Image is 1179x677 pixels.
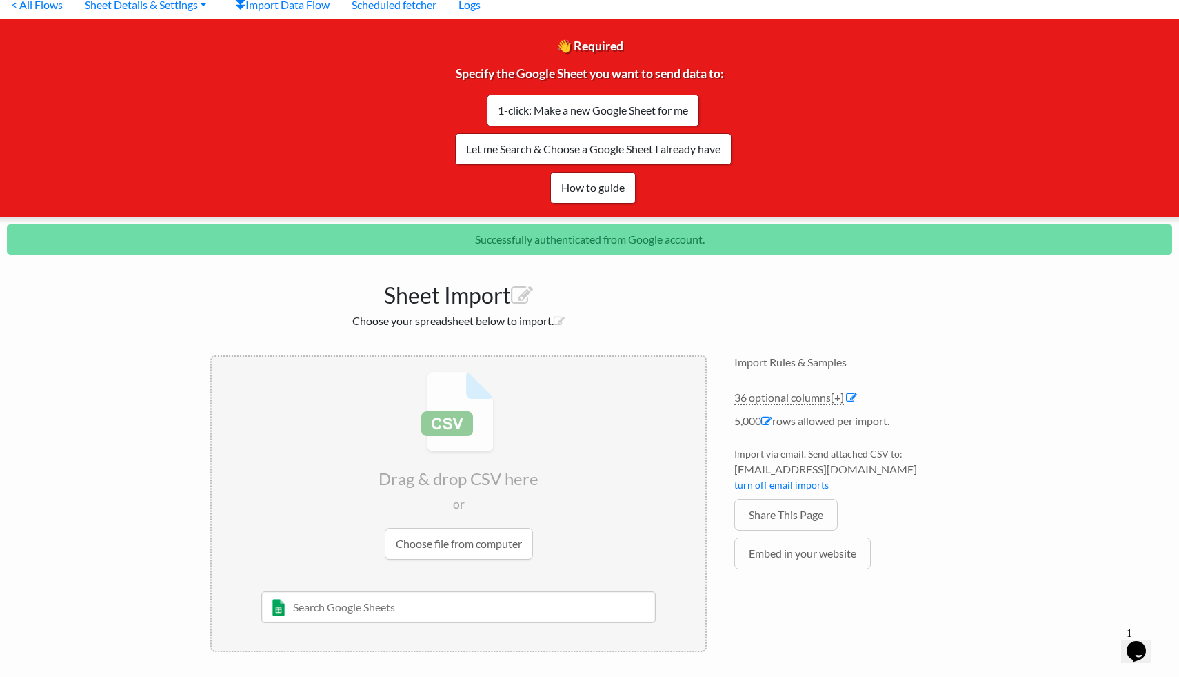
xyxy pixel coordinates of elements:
[448,39,732,152] span: 👋 Required Specify the Google Sheet you want to send data to:
[734,499,838,531] a: Share This Page
[455,133,732,165] a: Let me Search & Choose a Google Sheet I already have
[1121,622,1165,663] iframe: chat widget
[734,538,871,569] a: Embed in your website
[487,95,699,126] a: 1-click: Make a new Google Sheet for me
[734,447,969,499] li: Import via email. Send attached CSV to:
[7,224,1172,255] p: Successfully authenticated from Google account.
[210,275,707,308] h1: Sheet Import
[831,391,844,404] span: [+]
[734,479,829,491] a: turn off email imports
[734,355,969,369] h4: Import Rules & Samples
[734,413,969,436] li: 5,000 rows allowed per import.
[261,591,656,623] input: Search Google Sheets
[210,314,707,327] h2: Choose your spreadsheet below to import.
[734,461,969,478] span: [EMAIL_ADDRESS][DOMAIN_NAME]
[550,172,636,204] a: How to guide
[734,391,844,405] a: 36 optional columns[+]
